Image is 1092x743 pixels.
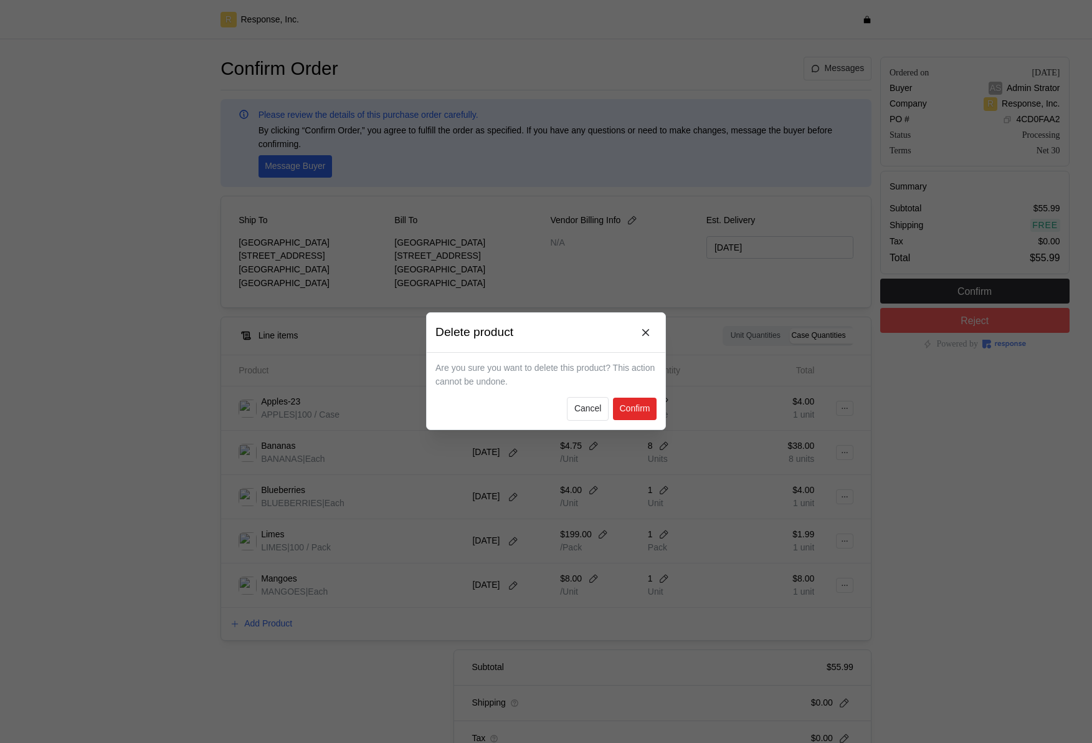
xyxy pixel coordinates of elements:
[574,403,602,416] p: Cancel
[567,398,609,421] button: Cancel
[435,362,657,388] p: Are you sure you want to delete this product? This action cannot be undone.
[435,325,513,342] h3: Delete product
[613,398,657,421] button: Confirm
[619,403,650,416] p: Confirm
